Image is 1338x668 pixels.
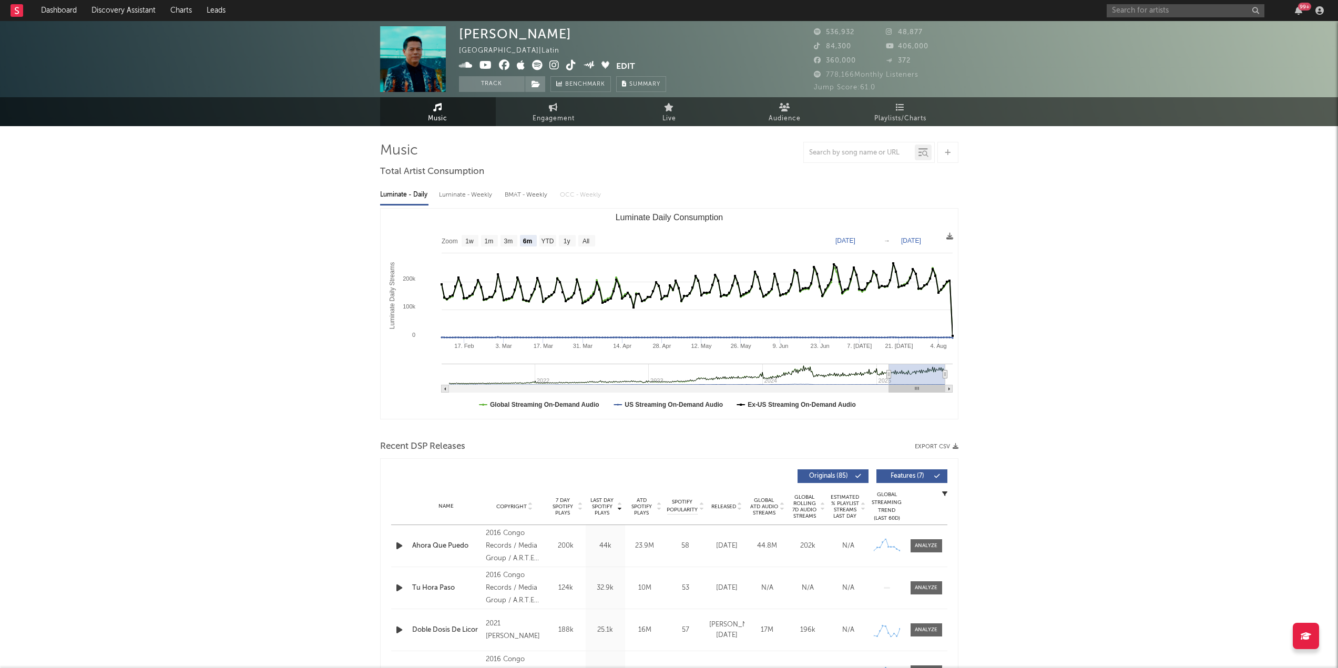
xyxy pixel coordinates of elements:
[611,97,727,126] a: Live
[616,60,635,73] button: Edit
[505,186,549,204] div: BMAT - Weekly
[616,76,666,92] button: Summary
[662,112,676,125] span: Live
[563,238,570,245] text: 1y
[459,76,525,92] button: Track
[454,343,474,349] text: 17. Feb
[523,238,532,245] text: 6m
[814,71,918,78] span: 778,166 Monthly Listeners
[628,541,662,551] div: 23.9M
[709,541,744,551] div: [DATE]
[750,541,785,551] div: 44.8M
[831,583,866,593] div: N/A
[412,583,481,593] a: Tu Hora Paso
[582,238,589,245] text: All
[1107,4,1264,17] input: Search for artists
[628,625,662,635] div: 16M
[628,497,656,516] span: ATD Spotify Plays
[465,238,474,245] text: 1w
[380,97,496,126] a: Music
[814,84,875,91] span: Jump Score: 61.0
[625,401,723,408] text: US Streaming On-Demand Audio
[380,186,428,204] div: Luminate - Daily
[667,625,704,635] div: 57
[886,57,911,64] span: 372
[459,26,571,42] div: [PERSON_NAME]
[901,237,921,244] text: [DATE]
[769,112,801,125] span: Audience
[495,343,512,349] text: 3. Mar
[652,343,671,349] text: 28. Apr
[874,112,926,125] span: Playlists/Charts
[550,76,611,92] a: Benchmark
[835,237,855,244] text: [DATE]
[667,541,704,551] div: 58
[459,45,571,57] div: [GEOGRAPHIC_DATA] | Latin
[496,97,611,126] a: Engagement
[814,43,851,50] span: 84,300
[790,583,825,593] div: N/A
[691,343,712,349] text: 12. May
[380,166,484,178] span: Total Artist Consumption
[804,473,853,479] span: Originals ( 85 )
[389,262,396,329] text: Luminate Daily Streams
[883,473,932,479] span: Features ( 7 )
[486,618,543,643] div: 2021 [PERSON_NAME]
[831,541,866,551] div: N/A
[412,625,481,635] a: Doble Dosis De Licor
[588,541,622,551] div: 44k
[412,502,481,510] div: Name
[798,469,869,483] button: Originals(85)
[831,494,860,519] span: Estimated % Playlist Streams Last Day
[772,343,788,349] text: 9. Jun
[496,503,527,510] span: Copyright
[628,583,662,593] div: 10M
[711,503,736,510] span: Released
[790,625,825,635] div: 196k
[884,237,890,244] text: →
[549,625,583,635] div: 188k
[403,275,415,282] text: 200k
[573,343,593,349] text: 31. Mar
[886,29,923,36] span: 48,877
[486,569,543,607] div: 2016 Congo Records / Media Group / A.R.T.E SZ. / [PERSON_NAME]
[613,343,631,349] text: 14. Apr
[730,343,751,349] text: 26. May
[439,186,494,204] div: Luminate - Weekly
[484,238,493,245] text: 1m
[412,332,415,338] text: 0
[709,620,744,640] div: [PERSON_NAME][DATE]
[750,497,779,516] span: Global ATD Audio Streams
[588,497,616,516] span: Last Day Spotify Plays
[504,238,513,245] text: 3m
[588,625,622,635] div: 25.1k
[549,583,583,593] div: 124k
[490,401,599,408] text: Global Streaming On-Demand Audio
[814,29,854,36] span: 536,932
[847,343,872,349] text: 7. [DATE]
[549,497,577,516] span: 7 Day Spotify Plays
[412,541,481,551] a: Ahora Que Puedo
[750,583,785,593] div: N/A
[588,583,622,593] div: 32.9k
[667,583,704,593] div: 53
[885,343,913,349] text: 21. [DATE]
[750,625,785,635] div: 17M
[727,97,843,126] a: Audience
[381,209,958,419] svg: Luminate Daily Consumption
[804,149,915,157] input: Search by song name or URL
[380,440,465,453] span: Recent DSP Releases
[748,401,856,408] text: Ex-US Streaming On-Demand Audio
[886,43,928,50] span: 406,000
[790,541,825,551] div: 202k
[615,213,723,222] text: Luminate Daily Consumption
[486,527,543,565] div: 2016 Congo Records / Media Group / A.R.T.E SZ. / [PERSON_NAME]
[533,112,575,125] span: Engagement
[403,303,415,310] text: 100k
[1298,3,1311,11] div: 99 +
[565,78,605,91] span: Benchmark
[549,541,583,551] div: 200k
[629,81,660,87] span: Summary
